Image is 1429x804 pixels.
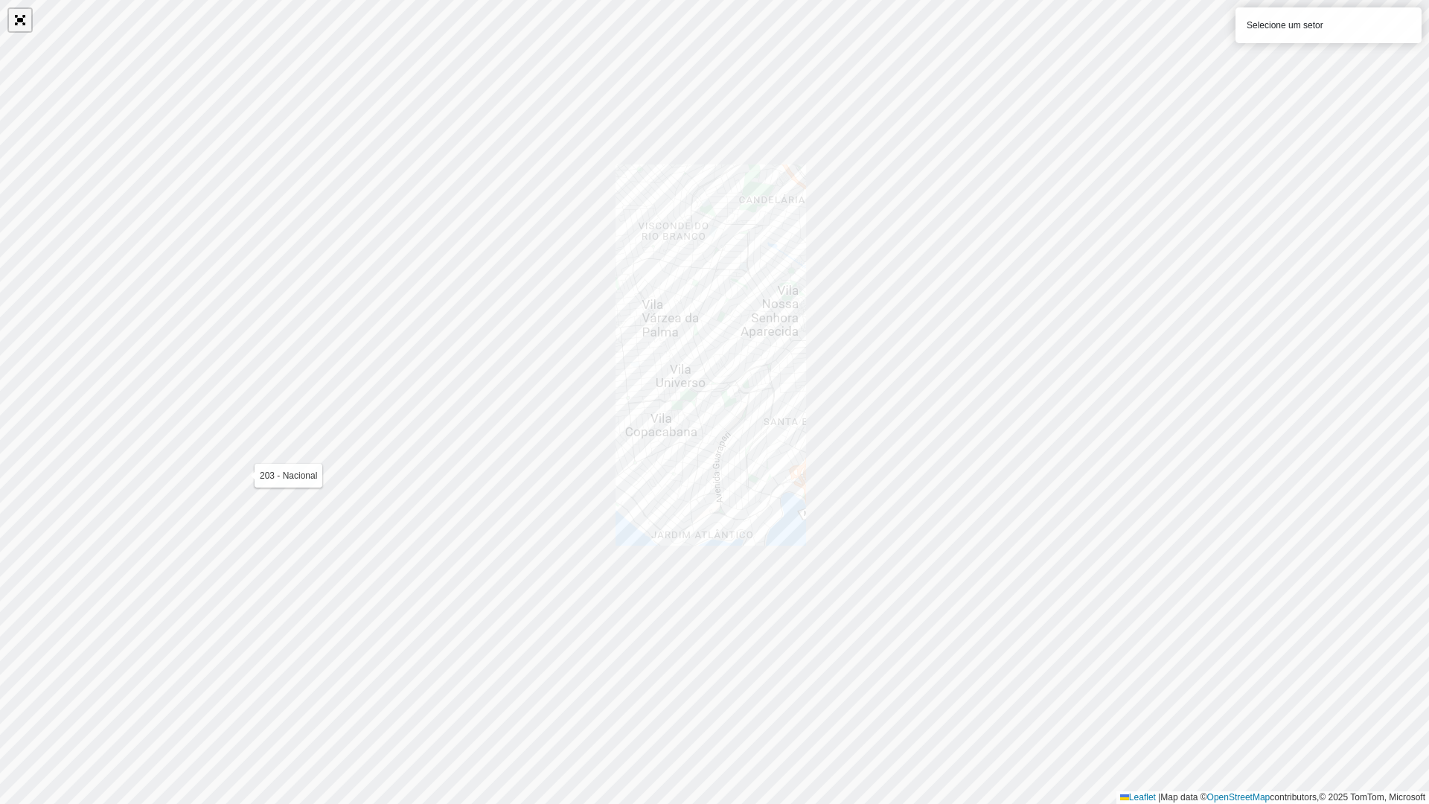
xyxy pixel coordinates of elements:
[1120,792,1156,803] a: Leaflet
[1207,792,1270,803] a: OpenStreetMap
[1158,792,1160,803] span: |
[9,9,31,31] a: Abrir mapa em tela cheia
[1235,7,1422,43] div: Selecione um setor
[1116,791,1429,804] div: Map data © contributors,© 2025 TomTom, Microsoft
